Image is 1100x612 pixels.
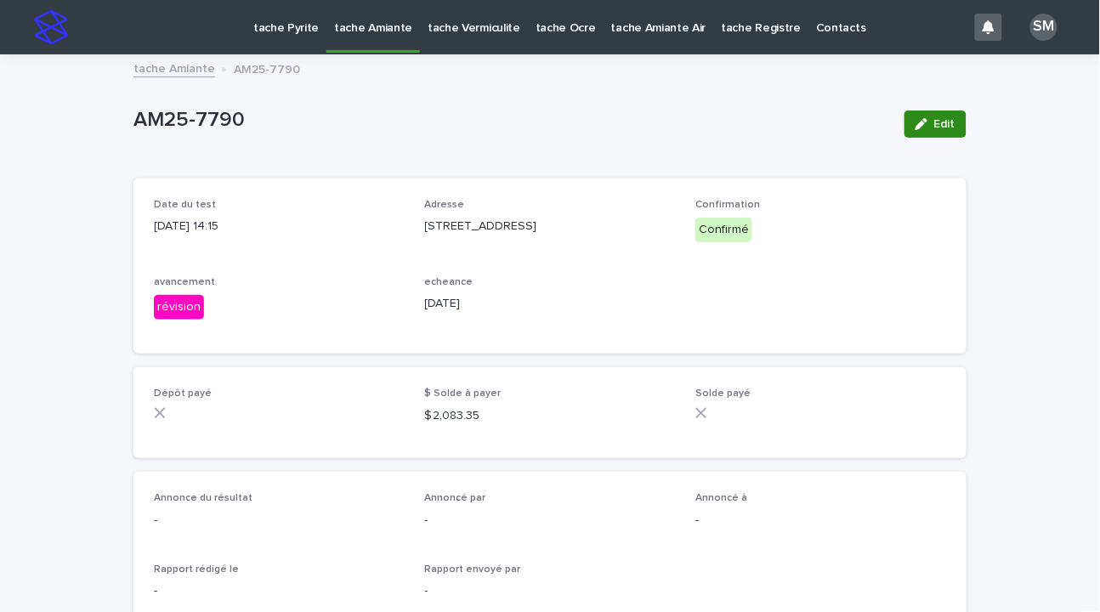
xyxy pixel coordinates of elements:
span: Adresse [425,200,465,210]
span: Annoncé à [695,493,747,503]
span: Annoncé par [425,493,486,503]
p: - [425,512,676,530]
span: Rapport rédigé le [154,564,239,575]
p: [DATE] 14:15 [154,218,405,235]
span: avancement [154,277,215,287]
a: tache Amiante [133,58,215,77]
img: stacker-logo-s-only.png [34,10,68,44]
p: - [425,582,676,600]
div: révision [154,295,204,320]
span: Solde payé [695,388,751,399]
p: - [154,582,405,600]
p: $ 2,083.35 [425,407,676,425]
p: AM25-7790 [133,108,891,133]
p: AM25-7790 [234,59,300,77]
p: [DATE] [425,295,676,313]
p: - [154,512,405,530]
div: Confirmé [695,218,752,242]
span: Annonce du résultat [154,493,252,503]
p: [STREET_ADDRESS] [425,218,676,235]
span: Edit [934,118,955,130]
span: Rapport envoyé par [425,564,521,575]
span: echeance [425,277,473,287]
span: Dépôt payé [154,388,212,399]
button: Edit [904,110,967,138]
p: - [695,512,946,530]
span: Date du test [154,200,216,210]
span: Confirmation [695,200,760,210]
span: $ Solde à payer [425,388,502,399]
div: SM [1030,14,1057,41]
